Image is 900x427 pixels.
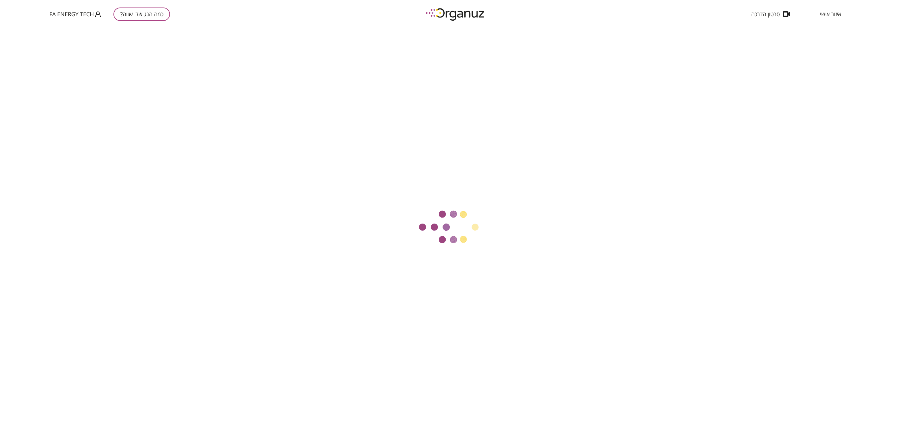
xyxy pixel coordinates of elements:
[811,11,851,17] button: איזור אישי
[417,210,483,245] img: טוען...
[113,8,170,21] button: כמה הגג שלי שווה?
[49,10,101,18] button: FA ENERGY TECH
[751,11,780,17] span: סרטון הדרכה
[421,6,490,23] img: logo
[742,11,800,17] button: סרטון הדרכה
[820,11,841,17] span: איזור אישי
[49,11,94,17] span: FA ENERGY TECH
